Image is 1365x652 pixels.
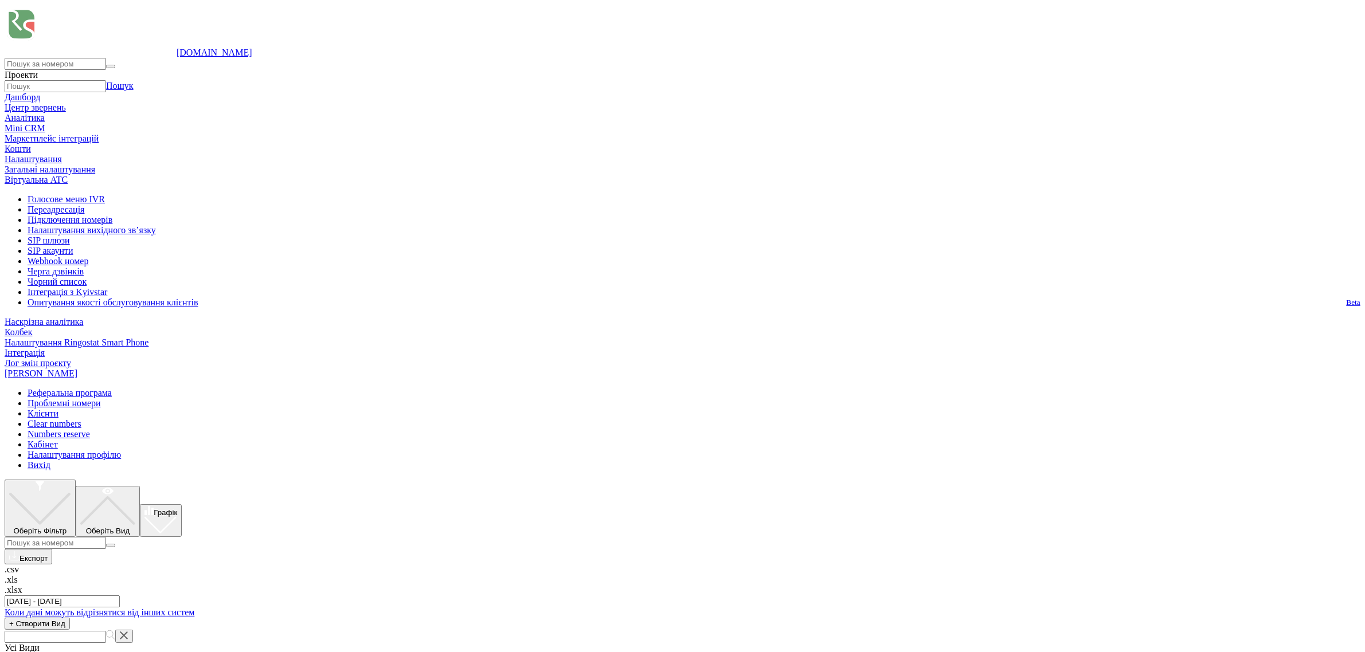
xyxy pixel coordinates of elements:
a: [DOMAIN_NAME] [177,48,252,57]
a: Numbers reserve [28,429,90,439]
a: Пошук [106,81,134,91]
a: [PERSON_NAME] [5,368,1360,379]
a: Клієнти [28,409,58,418]
a: Колбек [5,327,1360,337]
span: Чорний список [28,277,87,287]
span: Налаштування вихідного зв’язку [28,225,156,235]
a: Опитування якості обслуговування клієнтівBeta [28,297,1360,308]
button: Закрити [115,630,133,643]
a: Віртуальна АТС [5,175,1360,185]
a: Mini CRM [5,123,45,133]
span: .csv [5,564,19,574]
a: Проблемні номери [28,398,101,408]
a: Лог змін проєкту [5,358,1360,368]
a: Кошти [5,144,31,154]
span: Черга дзвінків [28,266,84,277]
a: SIP шлюзи [28,235,1360,246]
span: Віртуальна АТС [5,175,68,185]
span: .xls [5,575,18,584]
span: Інтеграція з Kyivstar [28,287,107,297]
input: Пошук за номером [5,537,106,549]
span: Інтеграція [5,348,45,358]
span: Загальні налаштування [5,164,95,175]
a: Загальні налаштування [5,164,1360,175]
a: Кабінет [28,439,58,449]
a: Налаштування Ringostat Smart Phone [5,337,1360,348]
span: Наскрізна аналітика [5,317,83,327]
button: Графік [140,504,182,537]
input: Пошук [5,80,106,92]
a: SIP акаунти [28,246,1360,256]
span: Колбек [5,327,32,337]
a: Маркетплейс інтеграцій [5,133,99,143]
span: [PERSON_NAME] [5,368,77,379]
span: Голосове меню IVR [28,194,105,205]
a: Clear numbers [28,419,81,429]
a: Налаштування [5,154,62,164]
button: + Створити Вид [5,618,70,630]
span: Налаштування Ringostat Smart Phone [5,337,148,348]
a: Чорний список [28,277,1360,287]
a: Центр звернень [5,103,66,112]
a: Вихід [28,460,50,470]
span: SIP акаунти [28,246,73,256]
button: Оберіть Вид [76,486,140,537]
span: Переадресація [28,205,84,215]
a: Інтеграція [5,348,1360,358]
span: Webhook номер [28,256,88,266]
a: Інтеграція з Kyivstar [28,287,1360,297]
a: Переадресація [28,205,1360,215]
span: Графік [154,508,177,517]
a: Налаштування вихідного зв’язку [28,225,1360,235]
input: Пошук за номером [5,58,106,70]
a: Підключення номерів [28,215,1360,225]
span: Оберіть Фільтр [14,527,67,535]
span: Лог змін проєкту [5,358,71,368]
a: Коли дані можуть відрізнятися вiд інших систем [5,607,194,617]
a: Черга дзвінків [28,266,1360,277]
a: Webhook номер [28,256,1360,266]
a: Аналiтика [5,113,45,123]
span: .xlsx [5,585,22,595]
a: Налаштування профілю [28,450,121,459]
button: Експорт [5,549,52,564]
span: Підключення номерів [28,215,112,225]
a: Голосове меню IVR [28,194,1360,205]
img: Ringostat logo [5,5,177,56]
sub: Beta [1347,298,1360,307]
span: Опитування якості обслуговування клієнтів [28,297,198,308]
div: Проекти [5,70,1360,80]
a: Дашборд [5,92,40,102]
a: Наскрізна аналітика [5,317,1360,327]
button: Оберіть Фільтр [5,480,76,537]
a: Реферальна програма [28,388,112,398]
span: SIP шлюзи [28,235,70,246]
